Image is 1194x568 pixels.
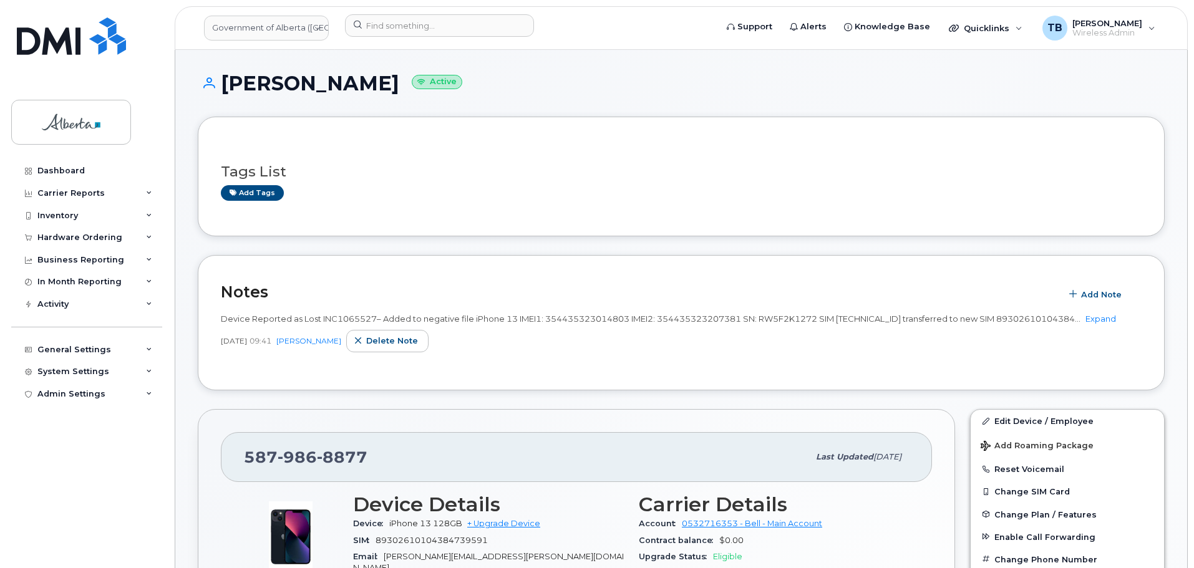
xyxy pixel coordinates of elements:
button: Reset Voicemail [971,458,1164,480]
span: Device Reported as Lost INC1065527– Added to negative file iPhone 13 IMEI1: 354435323014803 IMEI2... [221,314,1080,324]
a: Edit Device / Employee [971,410,1164,432]
span: Eligible [713,552,742,561]
a: Add tags [221,185,284,201]
button: Change Plan / Features [971,503,1164,526]
span: Upgrade Status [639,552,713,561]
a: [PERSON_NAME] [276,336,341,345]
span: 986 [278,448,317,466]
a: + Upgrade Device [467,519,540,528]
h3: Device Details [353,493,624,516]
span: 89302610104384739591 [376,536,488,545]
span: Account [639,519,682,528]
h1: [PERSON_NAME] [198,72,1165,94]
span: Enable Call Forwarding [994,532,1095,541]
span: [DATE] [873,452,901,461]
span: 8877 [317,448,367,466]
a: 0532716353 - Bell - Main Account [682,519,822,528]
span: 09:41 [250,335,271,346]
span: Contract balance [639,536,719,545]
span: Delete note [366,335,418,347]
button: Change SIM Card [971,480,1164,503]
button: Enable Call Forwarding [971,526,1164,548]
span: Email [353,552,384,561]
small: Active [412,75,462,89]
span: Add Roaming Package [981,441,1094,453]
span: Last updated [816,452,873,461]
button: Add Roaming Package [971,432,1164,458]
button: Add Note [1061,283,1132,306]
span: Change Plan / Features [994,509,1097,519]
h3: Tags List [221,164,1142,180]
a: Expand [1085,314,1116,324]
span: Device [353,519,389,528]
span: SIM [353,536,376,545]
span: iPhone 13 128GB [389,519,462,528]
span: Add Note [1081,289,1122,301]
span: $0.00 [719,536,744,545]
span: 587 [244,448,367,466]
span: [DATE] [221,335,247,346]
button: Delete note [346,330,429,352]
h3: Carrier Details [639,493,910,516]
h2: Notes [221,282,1055,301]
